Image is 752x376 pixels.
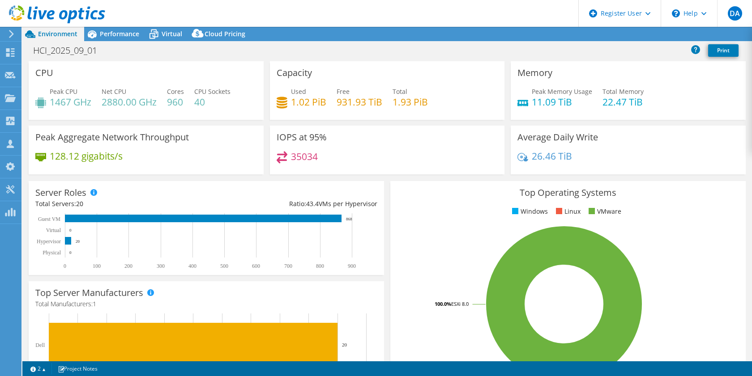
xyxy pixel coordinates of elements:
[206,199,377,209] div: Ratio: VMs per Hypervisor
[291,97,326,107] h4: 1.02 PiB
[205,30,245,38] span: Cloud Pricing
[35,342,45,348] text: Dell
[532,151,572,161] h4: 26.46 TiB
[29,46,111,55] h1: HCI_2025_09_01
[532,87,592,96] span: Peak Memory Usage
[602,97,644,107] h4: 22.47 TiB
[586,207,621,216] li: VMware
[76,239,80,244] text: 20
[50,151,123,161] h4: 128.12 gigabits/s
[51,363,104,374] a: Project Notes
[277,132,327,142] h3: IOPS at 95%
[517,132,598,142] h3: Average Daily Write
[162,30,182,38] span: Virtual
[102,97,157,107] h4: 2880.00 GHz
[46,227,61,233] text: Virtual
[532,97,592,107] h4: 11.09 TiB
[157,263,165,269] text: 300
[554,207,581,216] li: Linux
[38,30,77,38] span: Environment
[277,68,312,78] h3: Capacity
[252,263,260,269] text: 600
[342,342,347,347] text: 20
[337,97,382,107] h4: 931.93 TiB
[35,199,206,209] div: Total Servers:
[102,87,126,96] span: Net CPU
[43,249,61,256] text: Physical
[393,97,428,107] h4: 1.93 PiB
[284,263,292,269] text: 700
[69,250,72,255] text: 0
[397,188,739,198] h3: Top Operating Systems
[393,87,407,96] span: Total
[50,87,77,96] span: Peak CPU
[35,288,143,298] h3: Top Server Manufacturers
[194,97,231,107] h4: 40
[728,6,742,21] span: DA
[517,68,552,78] h3: Memory
[672,9,680,17] svg: \n
[35,188,86,198] h3: Server Roles
[93,300,96,308] span: 1
[188,263,197,269] text: 400
[38,216,60,222] text: Guest VM
[510,207,548,216] li: Windows
[64,263,66,269] text: 0
[291,152,318,161] h4: 35034
[435,300,451,307] tspan: 100.0%
[35,68,53,78] h3: CPU
[451,300,469,307] tspan: ESXi 8.0
[24,363,52,374] a: 2
[337,87,350,96] span: Free
[124,263,132,269] text: 200
[602,87,644,96] span: Total Memory
[167,87,184,96] span: Cores
[93,263,101,269] text: 100
[76,199,83,208] span: 20
[316,263,324,269] text: 800
[69,228,72,232] text: 0
[35,299,377,309] h4: Total Manufacturers:
[306,199,319,208] span: 43.4
[194,87,231,96] span: CPU Sockets
[348,263,356,269] text: 900
[50,97,91,107] h4: 1467 GHz
[35,132,189,142] h3: Peak Aggregate Network Throughput
[220,263,228,269] text: 500
[167,97,184,107] h4: 960
[708,44,739,57] a: Print
[346,217,352,221] text: 868
[291,87,306,96] span: Used
[37,238,61,245] text: Hypervisor
[100,30,139,38] span: Performance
